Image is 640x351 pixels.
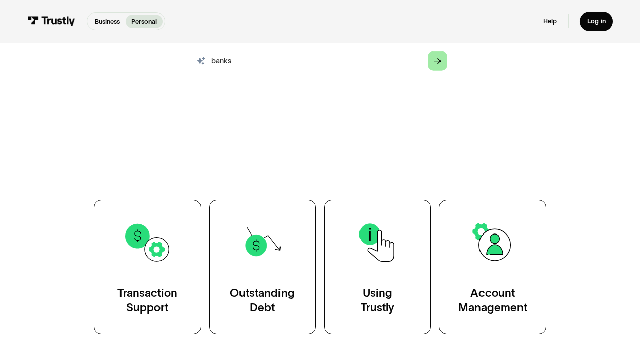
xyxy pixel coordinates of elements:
[324,200,431,334] a: UsingTrustly
[117,286,177,316] div: Transaction Support
[543,17,557,26] a: Help
[131,17,157,26] p: Personal
[94,200,201,334] a: TransactionSupport
[95,17,120,26] p: Business
[580,12,613,31] a: Log in
[587,17,606,26] div: Log in
[89,15,126,28] a: Business
[361,286,394,316] div: Using Trustly
[27,16,75,26] img: Trustly Logo
[126,15,163,28] a: Personal
[458,286,527,316] div: Account Management
[230,286,295,316] div: Outstanding Debt
[185,46,455,76] input: search
[439,200,546,334] a: AccountManagement
[209,200,316,334] a: OutstandingDebt
[185,46,455,76] form: Search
